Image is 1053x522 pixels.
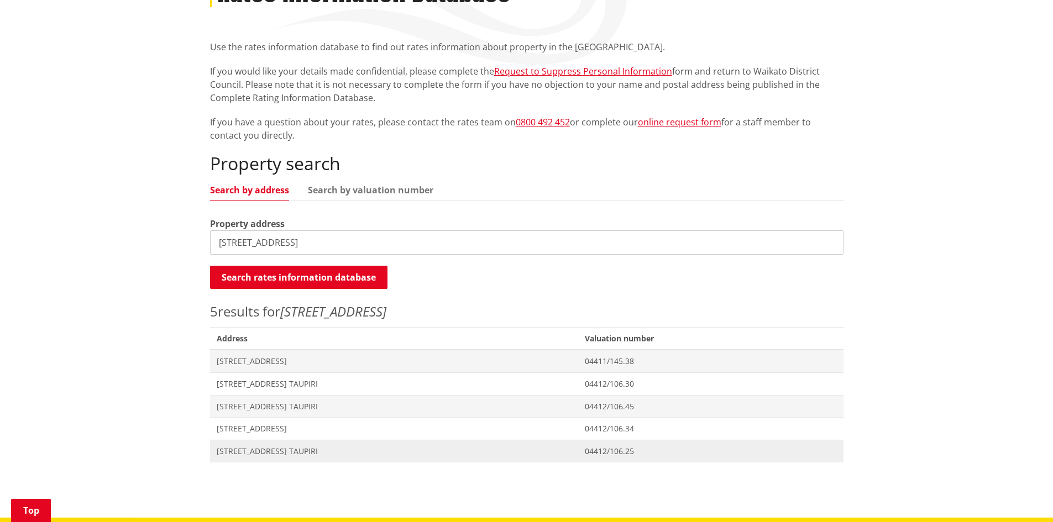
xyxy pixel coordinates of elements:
span: [STREET_ADDRESS] [217,423,572,434]
p: If you have a question about your rates, please contact the rates team on or complete our for a s... [210,115,844,142]
span: 04412/106.34 [585,423,837,434]
span: 04411/145.38 [585,356,837,367]
p: Use the rates information database to find out rates information about property in the [GEOGRAPHI... [210,40,844,54]
span: [STREET_ADDRESS] TAUPIRI [217,401,572,412]
a: [STREET_ADDRESS] 04411/145.38 [210,350,844,372]
label: Property address [210,217,285,230]
a: Search by address [210,186,289,194]
a: 0800 492 452 [516,116,570,128]
span: 04412/106.45 [585,401,837,412]
iframe: Messenger Launcher [1002,476,1042,515]
a: [STREET_ADDRESS] TAUPIRI 04412/106.25 [210,440,844,462]
span: [STREET_ADDRESS] [217,356,572,367]
a: Request to Suppress Personal Information [494,65,672,77]
span: Valuation number [578,327,844,350]
h2: Property search [210,153,844,174]
a: online request form [638,116,721,128]
span: [STREET_ADDRESS] TAUPIRI [217,446,572,457]
span: 04412/106.25 [585,446,837,457]
span: 04412/106.30 [585,378,837,389]
p: If you would like your details made confidential, please complete the form and return to Waikato ... [210,65,844,104]
a: Top [11,499,51,522]
input: e.g. Duke Street NGARUAWAHIA [210,230,844,255]
button: Search rates information database [210,266,387,289]
span: 5 [210,302,218,320]
a: [STREET_ADDRESS] TAUPIRI 04412/106.30 [210,372,844,395]
a: [STREET_ADDRESS] 04412/106.34 [210,418,844,440]
a: [STREET_ADDRESS] TAUPIRI 04412/106.45 [210,395,844,418]
p: results for [210,302,844,321]
span: Address [210,327,578,350]
span: [STREET_ADDRESS] TAUPIRI [217,378,572,389]
a: Search by valuation number [308,186,433,194]
em: [STREET_ADDRESS] [280,302,386,320]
